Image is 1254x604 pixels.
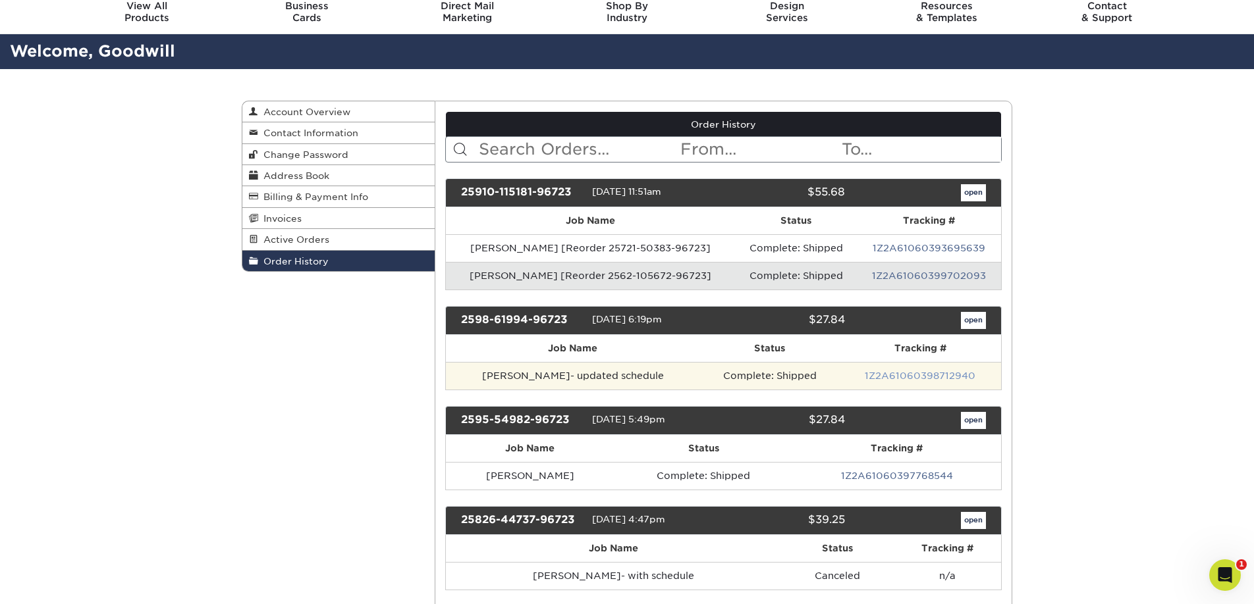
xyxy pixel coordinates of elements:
span: Invoices [258,213,302,224]
span: Address Book [258,170,329,181]
div: $27.84 [713,412,854,429]
span: [DATE] 6:19pm [592,314,662,324]
th: Job Name [446,435,615,462]
td: [PERSON_NAME] [Reorder 2562-105672-96723] [446,262,736,289]
td: [PERSON_NAME] [Reorder 25721-50383-96723] [446,234,736,262]
a: open [961,312,986,329]
a: 1Z2A61060399702093 [872,270,986,281]
span: [DATE] 5:49pm [592,414,665,424]
a: Address Book [242,165,435,186]
th: Tracking # [840,335,1002,362]
span: Account Overview [258,107,350,117]
a: 1Z2A61060398712940 [865,370,975,381]
input: Search Orders... [477,137,680,162]
span: Active Orders [258,234,329,245]
a: open [961,412,986,429]
td: Complete: Shipped [735,234,856,262]
span: Order History [258,256,329,266]
a: Billing & Payment Info [242,186,435,207]
a: open [961,512,986,529]
div: 2598-61994-96723 [451,312,592,329]
td: [PERSON_NAME]- with schedule [446,562,781,590]
input: To... [840,137,1001,162]
span: Contact Information [258,128,358,138]
a: Contact Information [242,122,435,143]
div: $27.84 [713,312,854,329]
a: Order History [242,251,435,271]
span: Change Password [258,149,348,160]
a: 1Z2A61060393695639 [873,243,985,253]
td: Complete: Shipped [614,462,792,490]
td: Canceled [781,562,894,590]
th: Tracking # [894,535,1001,562]
th: Job Name [446,207,736,234]
th: Job Name [446,335,700,362]
th: Status [614,435,792,462]
th: Status [781,535,894,562]
iframe: Intercom live chat [1209,559,1241,591]
input: From... [679,137,840,162]
span: 1 [1236,559,1247,570]
th: Status [735,207,856,234]
div: 2595-54982-96723 [451,412,592,429]
a: 1Z2A61060397768544 [841,470,953,481]
a: Invoices [242,208,435,229]
td: [PERSON_NAME]- updated schedule [446,362,700,390]
th: Tracking # [857,207,1001,234]
th: Status [700,335,840,362]
a: open [961,184,986,201]
th: Tracking # [792,435,1001,462]
a: Change Password [242,144,435,165]
td: Complete: Shipped [700,362,840,390]
div: 25910-115181-96723 [451,184,592,201]
span: [DATE] 11:51am [592,186,661,197]
td: n/a [894,562,1001,590]
a: Active Orders [242,229,435,250]
span: Billing & Payment Info [258,191,368,202]
div: $55.68 [713,184,854,201]
div: 25826-44737-96723 [451,512,592,529]
td: Complete: Shipped [735,262,856,289]
a: Order History [446,112,1002,137]
td: [PERSON_NAME] [446,462,615,490]
div: $39.25 [713,512,854,529]
th: Job Name [446,535,781,562]
span: [DATE] 4:47pm [592,514,665,524]
a: Account Overview [242,101,435,122]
